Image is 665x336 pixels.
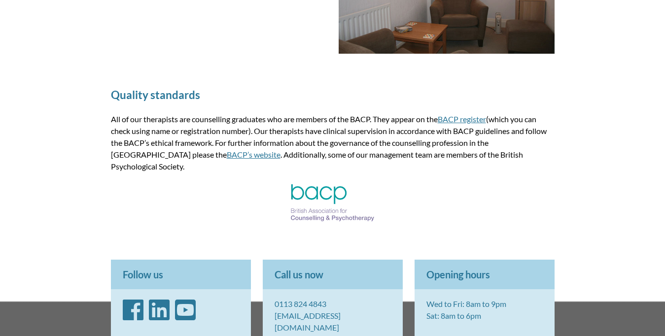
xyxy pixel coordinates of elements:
[275,299,326,308] a: 0113 824 4843
[438,114,486,124] a: BACP register
[149,298,170,322] i: LinkedIn
[291,184,375,221] img: British Association for Counselling and Psychotherapy logo
[275,311,341,332] a: [EMAIL_ADDRESS][DOMAIN_NAME]
[123,311,143,320] a: Facebook
[415,289,555,331] p: Wed to Fri: 8am to 9pm Sat: 8am to 6pm
[123,298,143,322] i: Facebook
[111,260,251,289] p: Follow us
[175,311,196,320] a: YouTube
[263,260,403,289] p: Call us now
[111,113,555,172] p: All of our therapists are counselling graduates who are members of the BACP. They appear on the (...
[415,260,555,289] p: Opening hours
[111,88,555,101] h2: Quality standards
[175,298,196,322] i: YouTube
[149,311,170,320] a: LinkedIn
[227,150,280,159] a: BACP’s website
